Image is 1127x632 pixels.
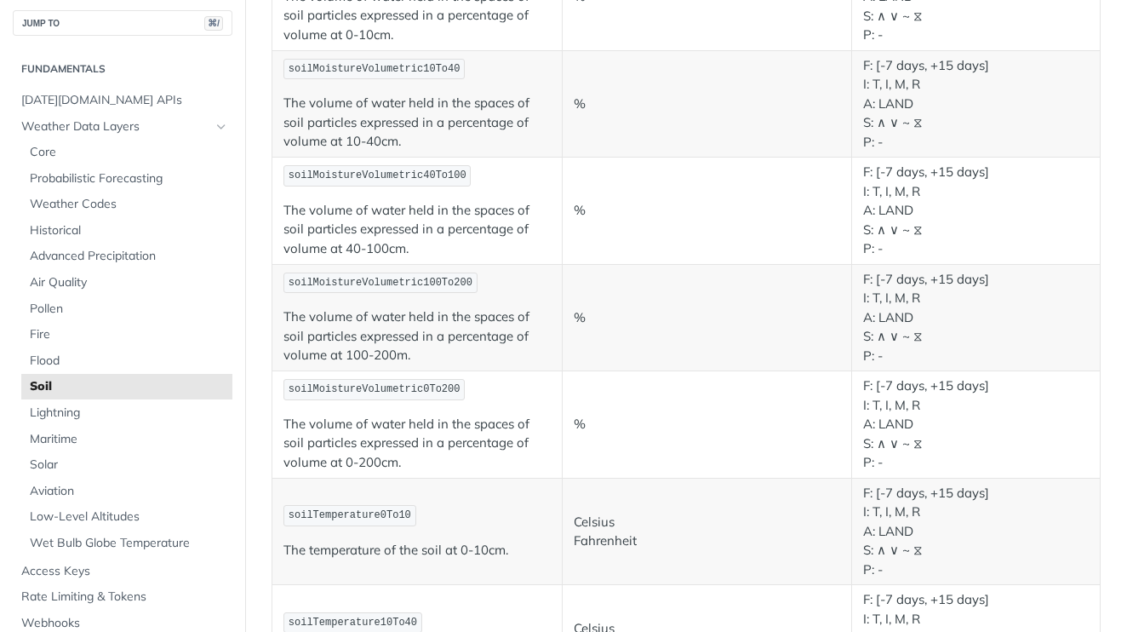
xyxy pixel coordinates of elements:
p: % [574,95,841,114]
span: soilMoistureVolumetric40To100 [289,169,466,181]
a: Access Keys [13,559,232,584]
span: Webhooks [21,615,228,632]
span: Weather Codes [30,196,228,213]
span: soilMoistureVolumetric10To40 [289,63,461,75]
span: Low-Level Altitudes [30,508,228,526]
a: Probabilistic Forecasting [21,166,232,192]
p: The volume of water held in the spaces of soil particles expressed in a percentage of volume at 1... [283,307,551,365]
p: The volume of water held in the spaces of soil particles expressed in a percentage of volume at 1... [283,94,551,152]
span: Core [30,144,228,161]
a: Aviation [21,479,232,504]
a: Soil [21,374,232,399]
button: JUMP TO⌘/ [13,10,232,36]
p: % [574,415,841,434]
p: F: [-7 days, +15 days] I: T, I, M, R A: LAND S: ∧ ∨ ~ ⧖ P: - [863,484,1089,580]
span: Soil [30,378,228,395]
span: Fire [30,326,228,343]
p: % [574,308,841,328]
span: Flood [30,353,228,370]
span: Access Keys [21,563,228,580]
a: Lightning [21,400,232,426]
span: Aviation [30,483,228,500]
a: Weather Codes [21,192,232,217]
span: Lightning [30,405,228,422]
span: soilTemperature0To10 [289,509,411,521]
p: The temperature of the soil at 0-10cm. [283,541,551,560]
span: Rate Limiting & Tokens [21,589,228,606]
a: Wet Bulb Globe Temperature [21,531,232,556]
p: F: [-7 days, +15 days] I: T, I, M, R A: LAND S: ∧ ∨ ~ ⧖ P: - [863,56,1089,152]
p: Celsius Fahrenheit [574,513,841,551]
span: soilTemperature10To40 [289,617,417,629]
a: Weather Data LayersHide subpages for Weather Data Layers [13,114,232,140]
a: Core [21,140,232,165]
a: Air Quality [21,270,232,296]
h2: Fundamentals [13,61,232,77]
p: F: [-7 days, +15 days] I: T, I, M, R A: LAND S: ∧ ∨ ~ ⧖ P: - [863,270,1089,366]
p: F: [-7 days, +15 days] I: T, I, M, R A: LAND S: ∧ ∨ ~ ⧖ P: - [863,376,1089,473]
a: Maritime [21,427,232,452]
span: ⌘/ [204,16,223,31]
a: Advanced Precipitation [21,244,232,269]
a: Fire [21,322,232,348]
p: The volume of water held in the spaces of soil particles expressed in a percentage of volume at 0... [283,415,551,473]
a: Solar [21,452,232,478]
p: F: [-7 days, +15 days] I: T, I, M, R A: LAND S: ∧ ∨ ~ ⧖ P: - [863,163,1089,259]
span: soilMoistureVolumetric100To200 [289,277,472,289]
span: Historical [30,222,228,239]
span: Maritime [30,431,228,448]
span: Solar [30,457,228,474]
span: Pollen [30,301,228,318]
span: soilMoistureVolumetric0To200 [289,383,461,395]
p: % [574,201,841,221]
span: Advanced Precipitation [30,248,228,265]
a: [DATE][DOMAIN_NAME] APIs [13,88,232,113]
span: Wet Bulb Globe Temperature [30,535,228,552]
span: [DATE][DOMAIN_NAME] APIs [21,92,228,109]
span: Probabilistic Forecasting [30,170,228,187]
span: Weather Data Layers [21,118,210,135]
a: Historical [21,218,232,244]
a: Flood [21,348,232,374]
a: Low-Level Altitudes [21,504,232,530]
span: Air Quality [30,274,228,291]
button: Hide subpages for Weather Data Layers [215,120,228,134]
a: Pollen [21,296,232,322]
p: The volume of water held in the spaces of soil particles expressed in a percentage of volume at 4... [283,201,551,259]
a: Rate Limiting & Tokens [13,584,232,610]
